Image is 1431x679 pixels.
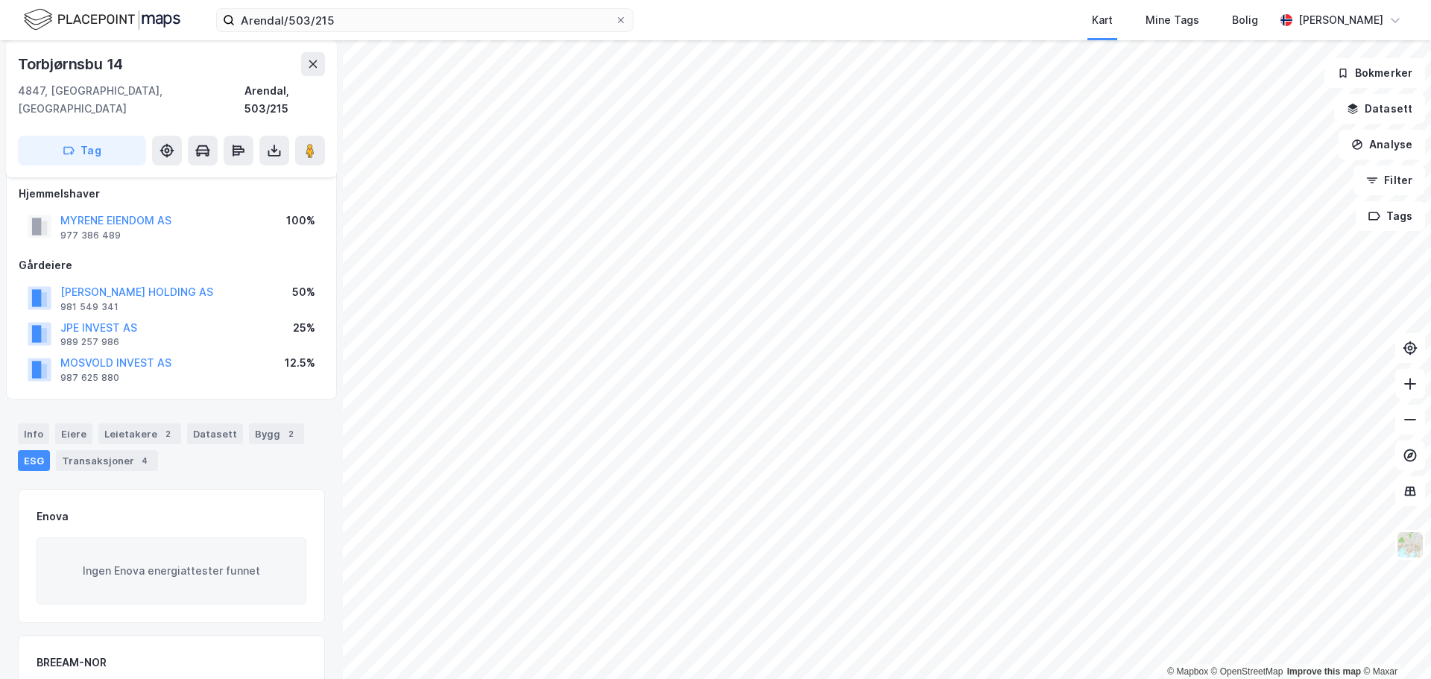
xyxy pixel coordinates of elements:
[37,508,69,525] div: Enova
[187,423,243,444] div: Datasett
[1356,201,1425,231] button: Tags
[1298,11,1383,29] div: [PERSON_NAME]
[1146,11,1199,29] div: Mine Tags
[160,426,175,441] div: 2
[56,450,158,471] div: Transaksjoner
[235,9,615,31] input: Søk på adresse, matrikkel, gårdeiere, leietakere eller personer
[1396,531,1424,559] img: Z
[55,423,92,444] div: Eiere
[249,423,304,444] div: Bygg
[1232,11,1258,29] div: Bolig
[60,230,121,241] div: 977 386 489
[19,256,324,274] div: Gårdeiere
[18,52,126,76] div: Torbjørnsbu 14
[1167,666,1208,677] a: Mapbox
[37,654,107,672] div: BREEAM-NOR
[137,453,152,468] div: 4
[292,283,315,301] div: 50%
[1339,130,1425,160] button: Analyse
[1324,58,1425,88] button: Bokmerker
[285,354,315,372] div: 12.5%
[24,7,180,33] img: logo.f888ab2527a4732fd821a326f86c7f29.svg
[19,185,324,203] div: Hjemmelshaver
[98,423,181,444] div: Leietakere
[18,136,146,165] button: Tag
[18,450,50,471] div: ESG
[60,336,119,348] div: 989 257 986
[1356,607,1431,679] iframe: Chat Widget
[283,426,298,441] div: 2
[1353,165,1425,195] button: Filter
[286,212,315,230] div: 100%
[244,82,325,118] div: Arendal, 503/215
[18,82,244,118] div: 4847, [GEOGRAPHIC_DATA], [GEOGRAPHIC_DATA]
[60,372,119,384] div: 987 625 880
[293,319,315,337] div: 25%
[1334,94,1425,124] button: Datasett
[37,537,306,604] div: Ingen Enova energiattester funnet
[60,301,119,313] div: 981 549 341
[1287,666,1361,677] a: Improve this map
[18,423,49,444] div: Info
[1092,11,1113,29] div: Kart
[1356,607,1431,679] div: Kontrollprogram for chat
[1211,666,1283,677] a: OpenStreetMap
